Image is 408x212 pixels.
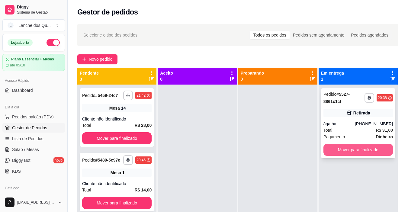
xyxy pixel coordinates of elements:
[2,145,65,154] a: Salão / Mesas
[109,105,120,111] span: Mesa
[122,170,125,176] div: 1
[250,31,290,39] div: Todos os pedidos
[10,63,25,68] article: até 05/10
[2,102,65,112] div: Dia a dia
[121,105,126,111] div: 14
[376,134,393,139] strong: Dinheiro
[111,170,121,176] span: Mesa
[89,56,113,63] span: Novo pedido
[80,70,99,76] p: Pendente
[355,121,393,127] div: [PHONE_NUMBER]
[95,93,118,98] strong: # 5459-24c7
[17,10,63,15] span: Sistema de Gestão
[160,70,173,76] p: Aceito
[241,70,264,76] p: Preparando
[348,31,392,39] div: Pedidos agendados
[12,157,31,163] span: Diggy Bot
[82,122,91,129] span: Total
[82,181,152,187] div: Cliente não identificado
[137,158,146,162] div: 20:46
[2,85,65,95] a: Dashboard
[2,76,65,85] div: Acesso Rápido
[321,70,344,76] p: Em entrega
[378,95,387,100] div: 20:38
[11,57,54,62] article: Plano Essencial + Mesas
[83,32,137,38] span: Selecione o tipo dos pedidos
[82,93,95,98] span: Pedido
[290,31,348,39] div: Pedidos sem agendamento
[82,197,152,209] button: Mover para finalizado
[8,39,33,46] div: Loja aberta
[323,92,350,104] strong: # 5527-8861c1cf
[82,187,91,193] span: Total
[12,87,33,93] span: Dashboard
[82,158,95,162] span: Pedido
[137,93,146,98] div: 21:42
[2,19,65,31] button: Select a team
[321,76,344,82] p: 1
[2,166,65,176] a: KDS
[82,132,152,144] button: Mover para finalizado
[12,136,43,142] span: Lista de Pedidos
[2,2,65,17] a: DiggySistema de Gestão
[2,195,65,210] button: [EMAIL_ADDRESS][DOMAIN_NAME]
[80,76,99,82] p: 3
[2,112,65,122] button: Pedidos balcão (PDV)
[82,57,86,61] span: plus
[376,128,393,133] strong: R$ 31,00
[17,200,55,205] span: [EMAIL_ADDRESS][DOMAIN_NAME]
[17,5,63,10] span: Diggy
[12,146,39,153] span: Salão / Mesas
[8,22,14,28] span: L
[47,39,60,46] button: Alterar Status
[160,76,173,82] p: 0
[18,22,51,28] div: Lanche dos Qu ...
[77,7,138,17] h2: Gestor de pedidos
[82,116,152,122] div: Cliente não identificado
[2,123,65,133] a: Gestor de Pedidos
[12,114,54,120] span: Pedidos balcão (PDV)
[323,127,333,133] span: Total
[12,125,47,131] span: Gestor de Pedidos
[323,121,355,127] div: ágatha
[12,168,21,174] span: KDS
[323,92,337,97] span: Pedido
[353,110,370,116] div: Retirada
[2,156,65,165] a: Diggy Botnovo
[323,144,393,156] button: Mover para finalizado
[241,76,264,82] p: 0
[77,54,117,64] button: Novo pedido
[134,123,152,128] strong: R$ 28,00
[2,134,65,143] a: Lista de Pedidos
[2,54,65,71] a: Plano Essencial + Mesasaté 05/10
[323,133,345,140] span: Pagamento
[134,188,152,192] strong: R$ 14,00
[95,158,120,162] strong: # 5489-5c97e
[2,183,65,193] div: Catálogo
